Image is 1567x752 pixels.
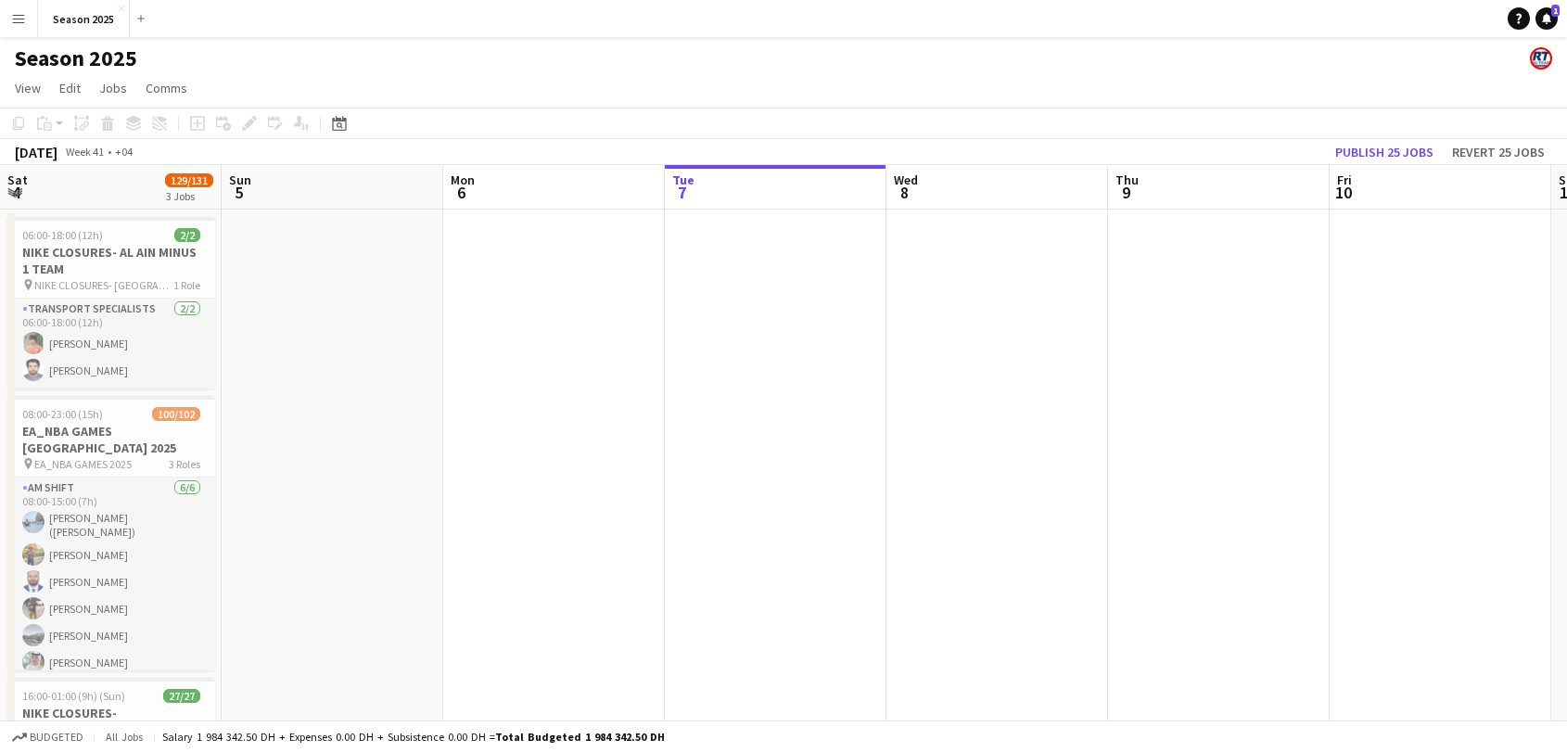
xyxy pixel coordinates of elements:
app-user-avatar: ROAD TRANSIT [1530,47,1552,70]
h3: EA_NBA GAMES [GEOGRAPHIC_DATA] 2025 [7,423,215,456]
button: Publish 25 jobs [1328,140,1441,164]
h3: NIKE CLOSURES- [GEOGRAPHIC_DATA] [7,705,215,738]
span: 5 [226,182,251,203]
div: 3 Jobs [166,189,212,203]
span: 27/27 [163,689,200,703]
span: Total Budgeted 1 984 342.50 DH [495,730,665,744]
span: 08:00-23:00 (15h) [22,407,103,421]
span: 2/2 [174,228,200,242]
span: 7 [669,182,694,203]
a: Edit [52,76,88,100]
app-job-card: 06:00-18:00 (12h)2/2NIKE CLOSURES- AL AIN MINUS 1 TEAM NIKE CLOSURES- [GEOGRAPHIC_DATA]1 RoleTran... [7,217,215,389]
span: Wed [894,172,918,188]
a: 1 [1535,7,1558,30]
app-card-role: Transport Specialists2/206:00-18:00 (12h)[PERSON_NAME][PERSON_NAME] [7,299,215,389]
div: +04 [115,145,133,159]
span: 1 Role [173,278,200,292]
button: Season 2025 [38,1,130,37]
span: 3 Roles [169,457,200,471]
span: Tue [672,172,694,188]
span: 16:00-01:00 (9h) (Sun) [22,689,125,703]
span: Mon [451,172,475,188]
span: EA_NBA GAMES 2025 [34,457,132,471]
span: Fri [1337,172,1352,188]
span: 4 [5,182,28,203]
span: All jobs [102,730,147,744]
span: Thu [1115,172,1139,188]
a: View [7,76,48,100]
span: Sun [229,172,251,188]
span: 129/131 [165,173,213,187]
span: Jobs [99,80,127,96]
span: Sat [7,172,28,188]
a: Jobs [92,76,134,100]
span: NIKE CLOSURES- [GEOGRAPHIC_DATA] [34,278,173,292]
div: Salary 1 984 342.50 DH + Expenses 0.00 DH + Subsistence 0.00 DH = [162,730,665,744]
h1: Season 2025 [15,45,137,72]
a: Comms [138,76,195,100]
app-job-card: 08:00-23:00 (15h)100/102EA_NBA GAMES [GEOGRAPHIC_DATA] 2025 EA_NBA GAMES 20253 RolesAM SHIFT6/608... [7,396,215,670]
span: Week 41 [61,145,108,159]
span: 1 [1551,5,1560,17]
span: Budgeted [30,731,83,744]
span: 10 [1334,182,1352,203]
button: Revert 25 jobs [1445,140,1552,164]
span: 06:00-18:00 (12h) [22,228,103,242]
span: 100/102 [152,407,200,421]
h3: NIKE CLOSURES- AL AIN MINUS 1 TEAM [7,244,215,277]
span: 9 [1113,182,1139,203]
span: 6 [448,182,475,203]
span: View [15,80,41,96]
button: Budgeted [9,727,86,747]
span: Comms [146,80,187,96]
span: 8 [891,182,918,203]
app-card-role: AM SHIFT6/608:00-15:00 (7h)[PERSON_NAME] ([PERSON_NAME])[PERSON_NAME][PERSON_NAME][PERSON_NAME][P... [7,478,215,681]
div: [DATE] [15,143,57,161]
span: Edit [59,80,81,96]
